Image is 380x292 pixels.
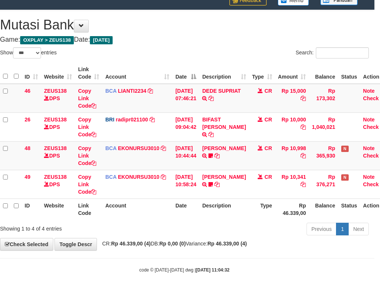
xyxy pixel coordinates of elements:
th: Website [41,199,75,220]
a: EKONURSU3010 [118,145,159,151]
span: Has Note [341,174,349,181]
th: Link Code: activate to sort column ascending [75,63,102,84]
a: Copy INDRA MAULUD to clipboard [214,181,220,187]
th: Description [199,199,249,220]
a: Check [363,153,379,159]
a: Copy Rp 10,998 to clipboard [301,153,306,159]
span: OXPLAY > ZEUS138 [20,36,74,44]
a: Check [363,95,379,101]
th: Description: activate to sort column ascending [199,63,249,84]
td: DPS [41,84,75,113]
span: CR [264,174,272,180]
a: LIANTI2234 [118,88,146,94]
a: [PERSON_NAME] [202,145,246,151]
a: Copy Link Code [78,117,96,137]
span: CR [264,117,272,123]
a: ZEUS138 [44,117,67,123]
strong: [DATE] 11:04:32 [196,267,229,273]
td: [DATE] 09:04:42 [172,112,199,141]
a: Copy VINCENT GUNAWAN to clipboard [214,153,220,159]
th: Account [102,199,172,220]
td: Rp 365,930 [309,141,338,170]
span: 46 [25,88,31,94]
span: CR: DB: Variance: [98,241,247,247]
th: Status [338,199,360,220]
input: Search: [316,47,369,58]
a: Copy EKONURSU3010 to clipboard [161,145,166,151]
th: Status [338,63,360,84]
span: 26 [25,117,31,123]
span: Has Note [341,146,349,152]
label: Search: [296,47,369,58]
small: code © [DATE]-[DATE] dwg | [139,267,230,273]
a: EKONURSU3010 [118,174,159,180]
td: Rp 376,271 [309,170,338,199]
strong: Rp 0,00 (0) [159,241,186,247]
th: Rp 46.339,00 [275,199,309,220]
span: CR [264,145,272,151]
span: BCA [105,174,116,180]
td: Rp 10,341 [275,170,309,199]
a: Note [363,145,375,151]
td: Rp 10,998 [275,141,309,170]
a: Copy DEDE SUPRIAT to clipboard [208,95,214,101]
a: Copy Link Code [78,88,96,109]
span: 49 [25,174,31,180]
a: Note [363,174,375,180]
th: ID: activate to sort column ascending [22,63,41,84]
th: Balance [309,63,338,84]
strong: Rp 46.339,00 (4) [207,241,247,247]
td: DPS [41,112,75,141]
a: Copy EKONURSU3010 to clipboard [161,174,166,180]
a: Note [363,88,375,94]
span: [DATE] [90,36,113,44]
th: ID [22,199,41,220]
th: Type [249,199,275,220]
a: Copy Rp 10,000 to clipboard [301,124,306,130]
a: Previous [307,223,336,235]
th: Type: activate to sort column ascending [249,63,275,84]
th: Date: activate to sort column descending [172,63,199,84]
a: Next [348,223,369,235]
a: Copy LIANTI2234 to clipboard [148,88,153,94]
a: Copy Link Code [78,145,96,166]
td: DPS [41,170,75,199]
th: Amount: activate to sort column ascending [275,63,309,84]
select: Showentries [13,47,41,58]
a: radipr021100 [116,117,148,123]
a: Copy Rp 10,341 to clipboard [301,181,306,187]
a: Check [363,181,379,187]
a: Check [363,124,379,130]
a: 1 [336,223,349,235]
a: Copy Link Code [78,174,96,195]
th: Website: activate to sort column ascending [41,63,75,84]
a: [PERSON_NAME] [202,174,246,180]
a: ZEUS138 [44,88,67,94]
td: Rp 15,000 [275,84,309,113]
th: Balance [309,199,338,220]
a: Copy Rp 15,000 to clipboard [301,95,306,101]
td: Rp 173,302 [309,84,338,113]
td: [DATE] 10:44:44 [172,141,199,170]
td: Rp 10,000 [275,112,309,141]
th: Account: activate to sort column ascending [102,63,172,84]
strong: Rp 46.339,00 (4) [111,241,151,247]
a: Toggle Descr [54,238,97,251]
a: Copy radipr021100 to clipboard [150,117,155,123]
td: DPS [41,141,75,170]
td: [DATE] 07:46:21 [172,84,199,113]
td: Rp 1,040,021 [309,112,338,141]
span: BRI [105,117,114,123]
span: BCA [105,88,116,94]
a: Note [363,117,375,123]
a: DEDE SUPRIAT [202,88,241,94]
span: 48 [25,145,31,151]
a: ZEUS138 [44,145,67,151]
a: Copy BIFAST ERIKA S PAUN to clipboard [208,131,214,137]
th: Date [172,199,199,220]
span: CR [264,88,272,94]
span: BCA [105,145,116,151]
a: BIFAST [PERSON_NAME] [202,117,246,130]
a: ZEUS138 [44,174,67,180]
th: Link Code [75,199,102,220]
